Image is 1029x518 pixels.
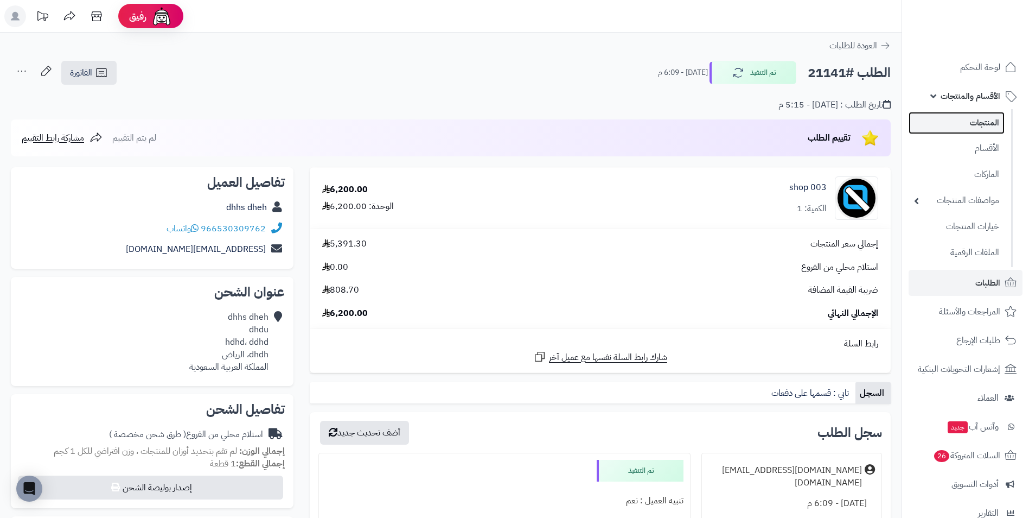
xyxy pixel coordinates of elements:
span: العودة للطلبات [829,39,877,52]
span: 0.00 [322,261,348,274]
div: [DOMAIN_NAME][EMAIL_ADDRESS][DOMAIN_NAME] [708,464,862,489]
h3: سجل الطلب [817,426,882,439]
a: الطلبات [909,270,1022,296]
div: [DATE] - 6:09 م [708,493,875,514]
span: وآتس آب [947,419,999,434]
span: ضريبة القيمة المضافة [808,284,878,296]
span: لوحة التحكم [960,60,1000,75]
h2: تفاصيل العميل [20,176,285,189]
span: الفاتورة [70,66,92,79]
span: لم تقم بتحديد أوزان للمنتجات ، وزن افتراضي للكل 1 كجم [54,445,237,458]
span: الأقسام والمنتجات [941,89,1000,104]
a: لوحة التحكم [909,54,1022,80]
span: 6,200.00 [322,307,368,320]
a: شارك رابط السلة نفسها مع عميل آخر [533,350,667,364]
h2: الطلب #21141 [808,62,891,84]
a: خيارات المنتجات [909,215,1005,238]
div: تنبيه العميل : نعم [325,490,683,511]
span: تقييم الطلب [808,131,851,144]
a: dhhs dheh [226,201,267,214]
span: جديد [948,421,968,433]
div: 6,200.00 [322,184,368,196]
h2: عنوان الشحن [20,286,285,299]
span: ( طرق شحن مخصصة ) [109,428,186,441]
a: السجل [855,382,891,404]
div: رابط السلة [314,338,886,350]
span: استلام محلي من الفروع [801,261,878,274]
a: تحديثات المنصة [29,5,56,30]
div: الوحدة: 6,200.00 [322,200,394,213]
strong: إجمالي القطع: [236,457,285,470]
a: إشعارات التحويلات البنكية [909,356,1022,382]
button: إصدار بوليصة الشحن [18,476,283,500]
div: Open Intercom Messenger [16,476,42,502]
div: الكمية: 1 [797,203,827,215]
span: 808.70 [322,284,359,296]
a: shop 003 [789,181,827,194]
a: المنتجات [909,112,1005,134]
small: 1 قطعة [210,457,285,470]
a: طلبات الإرجاع [909,327,1022,353]
a: مواصفات المنتجات [909,189,1005,212]
span: لم يتم التقييم [112,131,156,144]
a: وآتس آبجديد [909,414,1022,440]
a: الملفات الرقمية [909,241,1005,264]
span: رفيق [129,10,146,23]
small: [DATE] - 6:09 م [658,67,708,78]
span: طلبات الإرجاع [956,333,1000,348]
span: 26 [934,450,949,462]
a: تابي : قسمها على دفعات [767,382,855,404]
a: الماركات [909,163,1005,186]
a: أدوات التسويق [909,471,1022,497]
span: إشعارات التحويلات البنكية [918,362,1000,377]
span: الإجمالي النهائي [828,307,878,320]
img: no_image-90x90.png [835,176,878,220]
a: العودة للطلبات [829,39,891,52]
div: dhhs dheh dhdu hdhd، ddhd dhdh، الرياض المملكة العربية السعودية [189,311,269,373]
a: واتساب [167,222,199,235]
div: استلام محلي من الفروع [109,428,263,441]
strong: إجمالي الوزن: [239,445,285,458]
button: تم التنفيذ [710,61,796,84]
a: المراجعات والأسئلة [909,299,1022,325]
div: تاريخ الطلب : [DATE] - 5:15 م [778,99,891,111]
a: السلات المتروكة26 [909,443,1022,469]
a: العملاء [909,385,1022,411]
a: الأقسام [909,137,1005,160]
span: الطلبات [975,275,1000,290]
div: تم التنفيذ [597,460,683,482]
a: مشاركة رابط التقييم [22,131,103,144]
span: مشاركة رابط التقييم [22,131,84,144]
span: 5,391.30 [322,238,367,250]
button: أضف تحديث جديد [320,421,409,445]
span: إجمالي سعر المنتجات [810,238,878,250]
span: شارك رابط السلة نفسها مع عميل آخر [549,351,667,364]
h2: تفاصيل الشحن [20,403,285,416]
img: ai-face.png [151,5,172,27]
span: أدوات التسويق [951,477,999,492]
a: الفاتورة [61,61,117,85]
img: logo-2.png [955,29,1019,52]
span: العملاء [977,390,999,406]
span: السلات المتروكة [933,448,1000,463]
a: [EMAIL_ADDRESS][DOMAIN_NAME] [126,243,266,256]
a: 966530309762 [201,222,266,235]
span: المراجعات والأسئلة [939,304,1000,319]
